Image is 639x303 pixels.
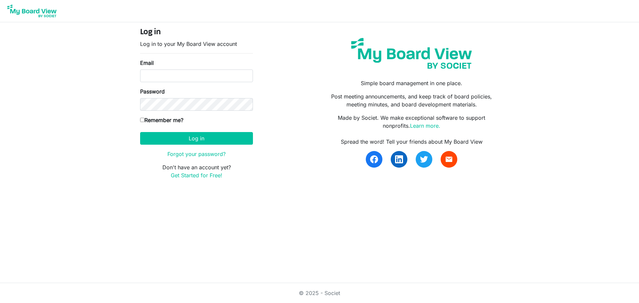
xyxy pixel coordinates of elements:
p: Don't have an account yet? [140,163,253,179]
img: My Board View Logo [5,3,59,19]
a: Learn more. [410,122,440,129]
span: email [445,155,453,163]
a: © 2025 - Societ [299,290,340,296]
label: Email [140,59,154,67]
label: Password [140,87,165,95]
h4: Log in [140,28,253,37]
img: twitter.svg [420,155,428,163]
button: Log in [140,132,253,145]
input: Remember me? [140,118,144,122]
div: Spread the word! Tell your friends about My Board View [324,138,499,146]
label: Remember me? [140,116,183,124]
p: Made by Societ. We make exceptional software to support nonprofits. [324,114,499,130]
a: Forgot your password? [167,151,226,157]
p: Simple board management in one place. [324,79,499,87]
p: Log in to your My Board View account [140,40,253,48]
a: Get Started for Free! [171,172,222,179]
img: my-board-view-societ.svg [346,33,477,74]
a: email [441,151,457,168]
p: Post meeting announcements, and keep track of board policies, meeting minutes, and board developm... [324,92,499,108]
img: facebook.svg [370,155,378,163]
img: linkedin.svg [395,155,403,163]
